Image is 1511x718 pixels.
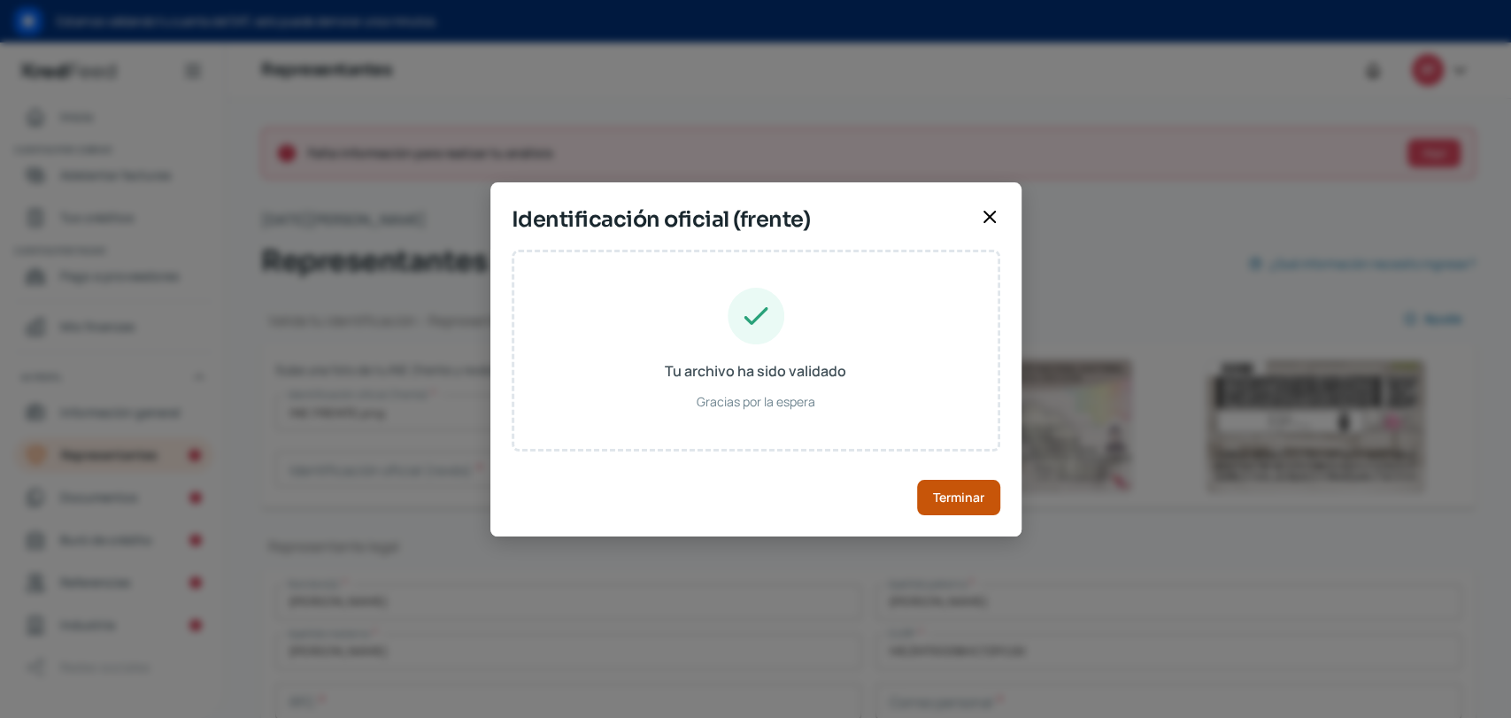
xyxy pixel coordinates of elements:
span: Identificación oficial (frente) [512,204,972,235]
img: Tu archivo ha sido validado [728,288,784,344]
span: Gracias por la espera [697,390,815,413]
span: Terminar [933,491,984,504]
span: Tu archivo ha sido validado [665,359,846,384]
button: Terminar [917,480,1000,515]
